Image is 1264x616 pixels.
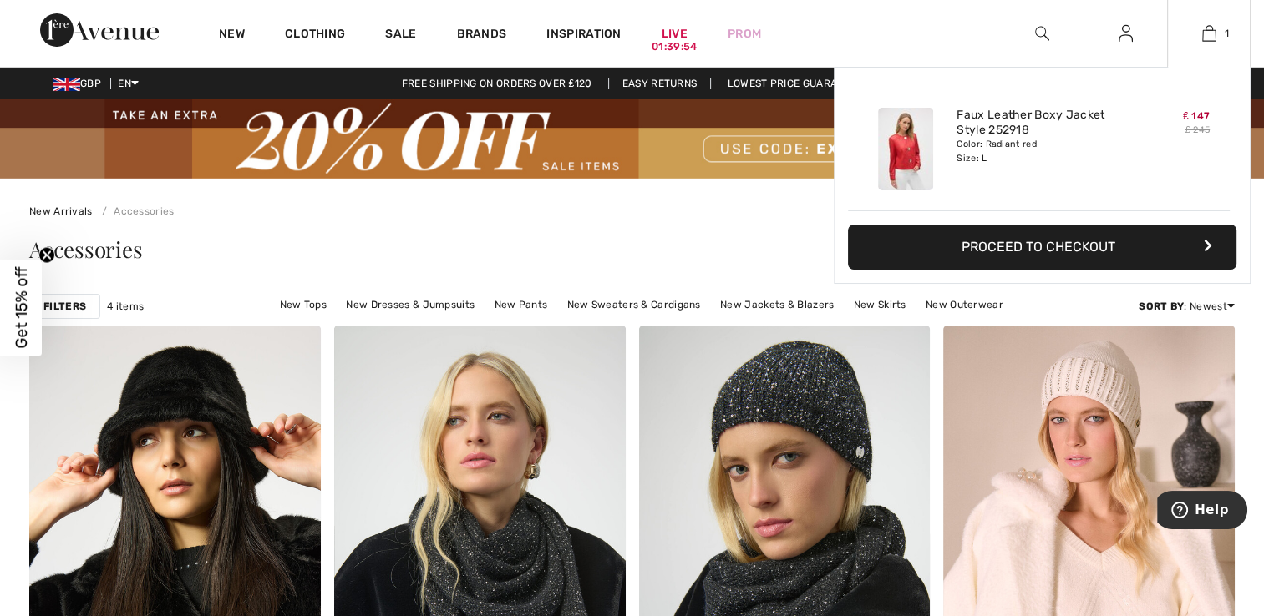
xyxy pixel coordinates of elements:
a: Brands [457,27,507,44]
span: Accessories [29,235,143,264]
a: New Tops [272,294,335,316]
a: New Dresses & Jumpsuits [338,294,483,316]
a: Prom [728,25,761,43]
a: Sign In [1105,23,1146,44]
a: New [219,27,245,44]
a: Clothing [285,27,345,44]
a: New Jackets & Blazers [712,294,842,316]
img: search the website [1035,23,1049,43]
strong: Filters [43,299,86,314]
span: EN [118,78,139,89]
a: Live01:39:54 [662,25,688,43]
a: Lowest Price Guarantee [714,78,876,89]
a: New Sweaters & Cardigans [558,294,708,316]
span: Get 15% off [12,267,31,349]
span: GBP [53,78,108,89]
a: Free shipping on orders over ₤120 [388,78,606,89]
img: UK Pound [53,78,80,91]
a: New Pants [485,294,556,316]
span: 4 items [107,299,144,314]
a: New Arrivals [29,205,93,217]
div: 01:39:54 [652,39,697,55]
img: My Bag [1202,23,1216,43]
iframe: Opens a widget where you can find more information [1157,491,1247,533]
div: Color: Radiant red Size: L [957,138,1121,164]
a: Faux Leather Boxy Jacket Style 252918 [957,108,1121,138]
a: Easy Returns [608,78,712,89]
button: Proceed to Checkout [848,225,1236,270]
a: Accessories [95,205,175,217]
a: 1 [1168,23,1250,43]
img: My Info [1119,23,1133,43]
img: 1ère Avenue [40,13,159,47]
span: Inspiration [546,27,621,44]
span: 1 [1225,26,1229,41]
s: ₤ 245 [1185,124,1210,135]
button: Close teaser [38,247,55,264]
span: ₤ 147 [1183,110,1210,122]
img: Faux Leather Boxy Jacket Style 252918 [878,108,933,190]
a: Sale [385,27,416,44]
